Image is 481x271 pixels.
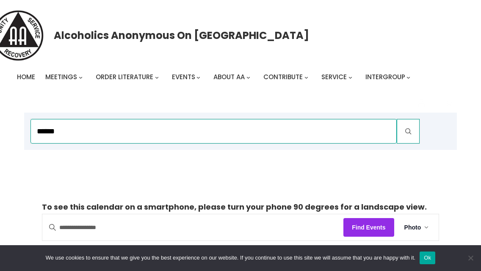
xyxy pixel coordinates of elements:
[263,72,303,81] span: Contribute
[96,72,153,81] span: Order Literature
[365,71,405,83] a: Intergroup
[365,72,405,81] span: Intergroup
[17,72,35,81] span: Home
[406,75,410,79] button: Intergroup submenu
[155,75,159,79] button: Order Literature submenu
[172,72,195,81] span: Events
[412,93,431,112] a: Login
[45,71,77,83] a: Meetings
[304,75,308,79] button: Contribute submenu
[246,75,250,79] button: About AA submenu
[466,254,475,262] span: No
[263,71,303,83] a: Contribute
[420,252,435,264] button: Ok
[213,71,245,83] a: About AA
[394,214,439,241] button: Photo
[45,72,77,81] span: Meetings
[42,214,343,241] input: Enter Keyword. Search for events by Keyword.
[321,71,347,83] a: Service
[42,202,427,212] strong: To see this calendar on a smartphone, please turn your phone 90 degrees for a landscape view.
[196,75,200,79] button: Events submenu
[46,254,415,262] span: We use cookies to ensure that we give you the best experience on our website. If you continue to ...
[17,71,35,83] a: Home
[54,26,309,44] a: Alcoholics Anonymous on [GEOGRAPHIC_DATA]
[343,218,394,237] button: Find Events
[441,95,457,111] button: 0 items in cart, total price of $0.00
[79,75,83,79] button: Meetings submenu
[397,119,420,144] button: Search
[17,71,413,83] nav: Intergroup
[348,75,352,79] button: Service submenu
[172,71,195,83] a: Events
[404,223,421,232] span: Photo
[213,72,245,81] span: About AA
[321,72,347,81] span: Service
